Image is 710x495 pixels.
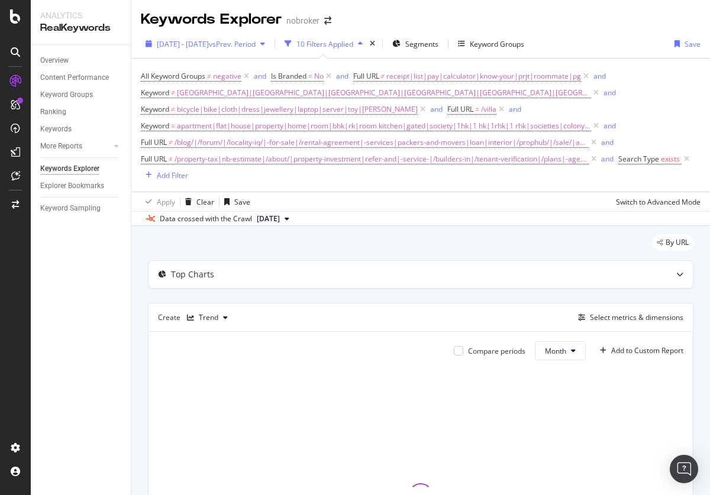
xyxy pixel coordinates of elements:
[252,212,294,226] button: [DATE]
[141,168,188,182] button: Add Filter
[40,140,111,153] a: More Reports
[611,347,683,354] div: Add to Custom Report
[171,268,214,280] div: Top Charts
[40,89,122,101] a: Keyword Groups
[141,121,169,131] span: Keyword
[509,103,521,115] button: and
[40,180,122,192] a: Explorer Bookmarks
[388,34,443,53] button: Segments
[40,202,122,215] a: Keyword Sampling
[160,213,252,224] div: Data crossed with the Crawl
[169,154,173,164] span: ≠
[593,71,606,81] div: and
[595,341,683,360] button: Add to Custom Report
[616,197,701,207] div: Switch to Advanced Mode
[40,54,122,67] a: Overview
[324,17,331,25] div: arrow-right-arrow-left
[603,121,616,131] div: and
[141,9,282,30] div: Keywords Explorer
[601,137,614,147] div: and
[593,70,606,82] button: and
[209,39,256,49] span: vs Prev. Period
[141,34,270,53] button: [DATE] - [DATE]vsPrev. Period
[199,314,218,321] div: Trend
[40,21,121,35] div: RealKeywords
[603,120,616,131] button: and
[280,34,367,53] button: 10 Filters Applied
[603,87,616,98] button: and
[257,213,280,224] span: 2025 Jul. 7th
[367,38,377,50] div: times
[171,121,175,131] span: =
[171,104,175,114] span: ≠
[40,163,99,175] div: Keywords Explorer
[40,123,122,135] a: Keywords
[666,239,689,246] span: By URL
[40,163,122,175] a: Keywords Explorer
[590,312,683,322] div: Select metrics & dimensions
[468,346,525,356] div: Compare periods
[314,68,324,85] span: No
[475,104,479,114] span: =
[573,310,683,325] button: Select metrics & dimensions
[40,106,122,118] a: Ranking
[207,71,211,81] span: ≠
[141,104,169,114] span: Keyword
[618,154,659,164] span: Search Type
[40,9,121,21] div: Analytics
[601,153,614,164] button: and
[661,154,680,164] span: exists
[40,106,66,118] div: Ranking
[509,104,521,114] div: and
[353,71,379,81] span: Full URL
[141,137,167,147] span: Full URL
[40,89,93,101] div: Keyword Groups
[40,72,109,84] div: Content Performance
[386,68,581,85] span: receipt|list|pay|calculator|know-your|prjt|roommate|pg
[685,39,701,49] div: Save
[601,154,614,164] div: and
[234,197,250,207] div: Save
[336,70,348,82] button: and
[601,137,614,148] button: and
[254,71,266,81] div: and
[40,202,101,215] div: Keyword Sampling
[470,39,524,49] div: Keyword Groups
[177,118,591,134] span: apartment|flat|house|property|home|room|bhk|rk|room kitchen|gated|society|1hk|1 hk|1rhk|1 rhk|soc...
[177,101,418,118] span: bicycle|bike|cloth|dress|jewellery|laptop|server|toy|[PERSON_NAME]
[157,197,175,207] div: Apply
[336,71,348,81] div: and
[40,140,82,153] div: More Reports
[196,197,214,207] div: Clear
[405,39,438,49] span: Segments
[481,101,496,118] span: /villa
[381,71,385,81] span: ≠
[141,71,205,81] span: All Keyword Groups
[296,39,353,49] div: 10 Filters Applied
[180,192,214,211] button: Clear
[430,104,443,114] div: and
[670,34,701,53] button: Save
[535,341,586,360] button: Month
[141,88,169,98] span: Keyword
[430,103,443,115] button: and
[40,54,69,67] div: Overview
[157,170,188,180] div: Add Filter
[40,180,104,192] div: Explorer Bookmarks
[254,70,266,82] button: and
[213,68,241,85] span: negative
[603,88,616,98] div: and
[286,15,319,27] div: nobroker
[271,71,306,81] span: Is Branded
[141,154,167,164] span: Full URL
[177,85,591,101] span: [GEOGRAPHIC_DATA]|[GEOGRAPHIC_DATA]|[GEOGRAPHIC_DATA]|[GEOGRAPHIC_DATA]|[GEOGRAPHIC_DATA]|[GEOGRA...
[453,34,529,53] button: Keyword Groups
[40,123,72,135] div: Keywords
[447,104,473,114] span: Full URL
[182,308,233,327] button: Trend
[40,72,122,84] a: Content Performance
[169,137,173,147] span: ≠
[175,151,589,167] span: /property-tax|nb-estimate|/about/|property-investment|refer-and|-service-|/builders-in|/tenant-ve...
[220,192,250,211] button: Save
[545,346,566,356] span: Month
